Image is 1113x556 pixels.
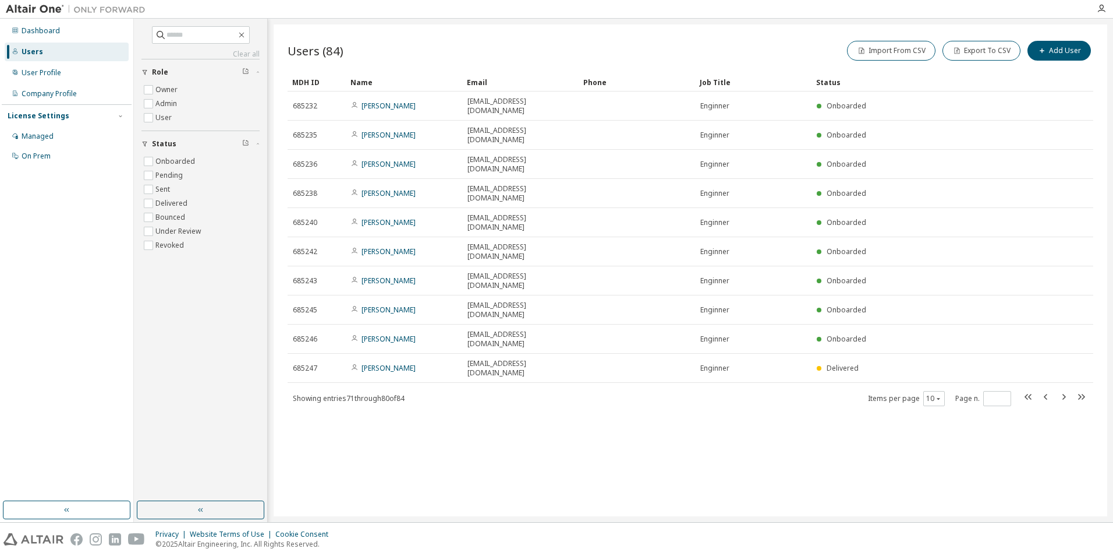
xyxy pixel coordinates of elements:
span: Users (84) [288,43,343,59]
div: Managed [22,132,54,141]
span: 685236 [293,160,317,169]
label: Delivered [155,196,190,210]
span: 685243 [293,276,317,286]
span: [EMAIL_ADDRESS][DOMAIN_NAME] [467,359,573,378]
a: [PERSON_NAME] [361,305,416,315]
img: instagram.svg [90,533,102,546]
label: Onboarded [155,154,197,168]
button: 10 [926,394,942,403]
span: [EMAIL_ADDRESS][DOMAIN_NAME] [467,155,573,174]
span: Showing entries 71 through 80 of 84 [293,393,405,403]
button: Export To CSV [942,41,1020,61]
label: Under Review [155,224,203,238]
a: [PERSON_NAME] [361,217,416,227]
div: Email [467,73,574,92]
button: Status [141,131,260,157]
span: [EMAIL_ADDRESS][DOMAIN_NAME] [467,97,573,115]
span: 685238 [293,189,317,198]
span: 685232 [293,101,317,111]
a: [PERSON_NAME] [361,247,416,256]
span: 685242 [293,247,317,256]
span: Enginner [700,364,729,373]
span: Onboarded [827,334,866,344]
label: Revoked [155,238,186,252]
img: youtube.svg [128,533,145,546]
span: [EMAIL_ADDRESS][DOMAIN_NAME] [467,242,573,261]
span: Page n. [955,391,1011,406]
img: facebook.svg [70,533,83,546]
a: Clear all [141,50,260,59]
span: Enginner [700,276,729,286]
button: Role [141,59,260,85]
span: Onboarded [827,247,866,256]
a: [PERSON_NAME] [361,130,416,140]
span: [EMAIL_ADDRESS][DOMAIN_NAME] [467,213,573,232]
span: Clear filter [242,68,249,77]
div: Phone [583,73,690,92]
label: Admin [155,97,179,111]
a: [PERSON_NAME] [361,334,416,344]
span: 685245 [293,305,317,315]
div: License Settings [8,111,69,121]
span: [EMAIL_ADDRESS][DOMAIN_NAME] [467,272,573,290]
div: Status [816,73,1033,92]
img: Altair One [6,3,151,15]
div: On Prem [22,152,51,161]
label: Bounced [155,210,187,224]
span: 685246 [293,335,317,344]
span: Enginner [700,189,729,198]
span: Enginner [700,247,729,256]
span: Enginner [700,305,729,315]
label: User [155,111,174,125]
span: Items per page [868,391,945,406]
div: Privacy [155,530,190,539]
a: [PERSON_NAME] [361,159,416,169]
span: Onboarded [827,130,866,140]
span: Status [152,139,176,149]
span: Onboarded [827,217,866,227]
span: Enginner [700,160,729,169]
img: linkedin.svg [109,533,121,546]
span: Enginner [700,335,729,344]
span: 685240 [293,218,317,227]
span: Onboarded [827,159,866,169]
a: [PERSON_NAME] [361,276,416,286]
span: 685247 [293,364,317,373]
span: Onboarded [827,276,866,286]
span: Clear filter [242,139,249,149]
span: [EMAIL_ADDRESS][DOMAIN_NAME] [467,301,573,319]
button: Add User [1027,41,1091,61]
div: Dashboard [22,26,60,36]
div: User Profile [22,68,61,78]
div: MDH ID [292,73,341,92]
img: altair_logo.svg [3,533,63,546]
span: Delivered [827,363,859,373]
div: Website Terms of Use [190,530,275,539]
div: Users [22,47,43,57]
span: Role [152,68,168,77]
label: Sent [155,182,172,196]
button: Import From CSV [847,41,935,61]
span: [EMAIL_ADDRESS][DOMAIN_NAME] [467,184,573,203]
a: [PERSON_NAME] [361,188,416,198]
span: Onboarded [827,188,866,198]
span: Enginner [700,218,729,227]
span: Enginner [700,101,729,111]
span: Enginner [700,131,729,140]
div: Name [350,73,458,92]
label: Owner [155,83,180,97]
span: 685235 [293,131,317,140]
a: [PERSON_NAME] [361,363,416,373]
p: © 2025 Altair Engineering, Inc. All Rights Reserved. [155,539,335,549]
span: [EMAIL_ADDRESS][DOMAIN_NAME] [467,126,573,145]
span: Onboarded [827,305,866,315]
div: Cookie Consent [275,530,335,539]
a: [PERSON_NAME] [361,101,416,111]
span: Onboarded [827,101,866,111]
span: [EMAIL_ADDRESS][DOMAIN_NAME] [467,330,573,349]
div: Job Title [700,73,807,92]
label: Pending [155,168,185,182]
div: Company Profile [22,89,77,98]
